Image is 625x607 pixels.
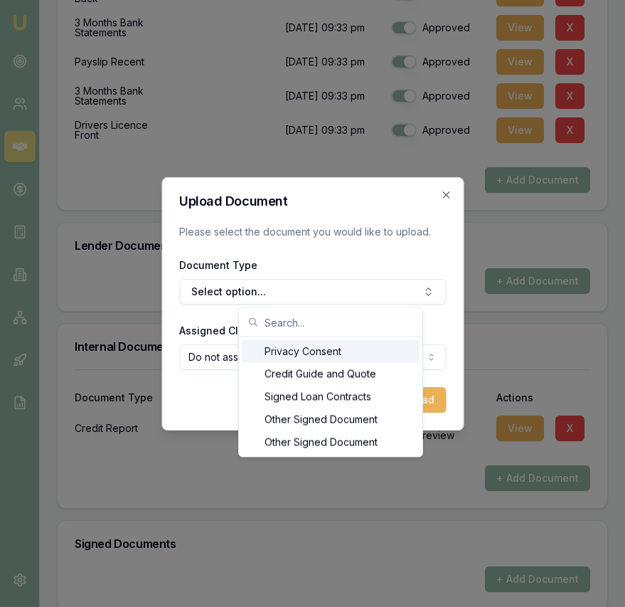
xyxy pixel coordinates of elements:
div: Search... [239,337,422,457]
div: Signed Loan Contracts [242,386,420,408]
div: Privacy Consent [242,340,420,363]
label: Document Type [179,259,257,271]
div: Other Signed Document [242,431,420,454]
p: Please select the document you would like to upload. [179,225,446,239]
button: Select option... [179,279,446,305]
input: Search... [265,308,414,337]
div: Credit Guide and Quote [242,363,420,386]
div: Other Signed Document [242,408,420,431]
label: Assigned Client [179,324,257,337]
h2: Upload Document [179,195,446,208]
